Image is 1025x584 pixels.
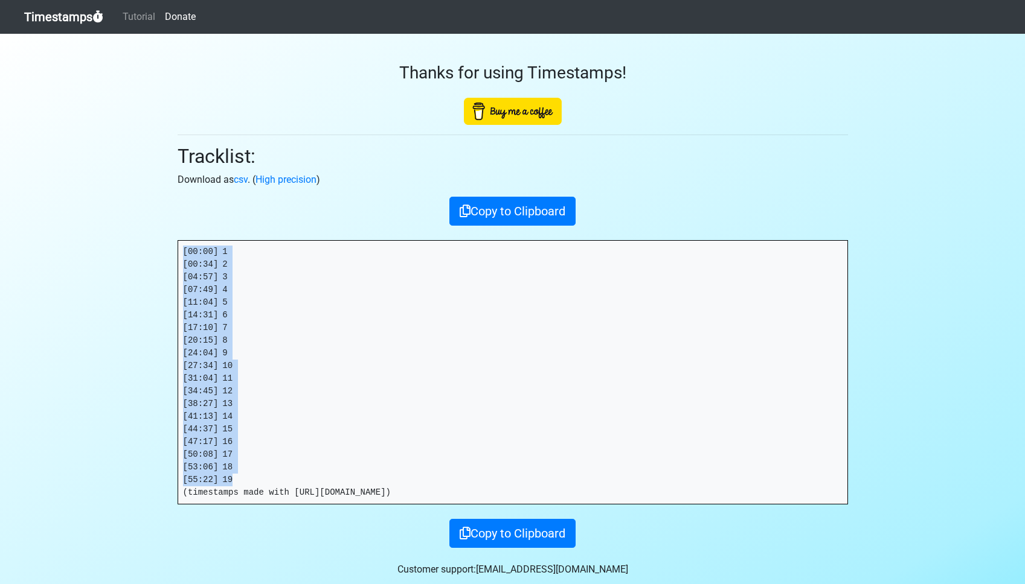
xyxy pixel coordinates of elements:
iframe: Drift Widget Chat Controller [965,524,1011,570]
img: Buy Me A Coffee [464,98,562,125]
a: Tutorial [118,5,160,29]
button: Copy to Clipboard [449,519,576,548]
a: Timestamps [24,5,103,29]
button: Copy to Clipboard [449,197,576,226]
h2: Tracklist: [178,145,848,168]
pre: [00:00] 1 [00:34] 2 [04:57] 3 [07:49] 4 [11:04] 5 [14:31] 6 [17:10] 7 [20:15] 8 [24:04] 9 [27:34]... [178,241,847,504]
a: High precision [255,174,316,185]
a: csv [234,174,248,185]
p: Download as . ( ) [178,173,848,187]
h3: Thanks for using Timestamps! [178,63,848,83]
a: Donate [160,5,201,29]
